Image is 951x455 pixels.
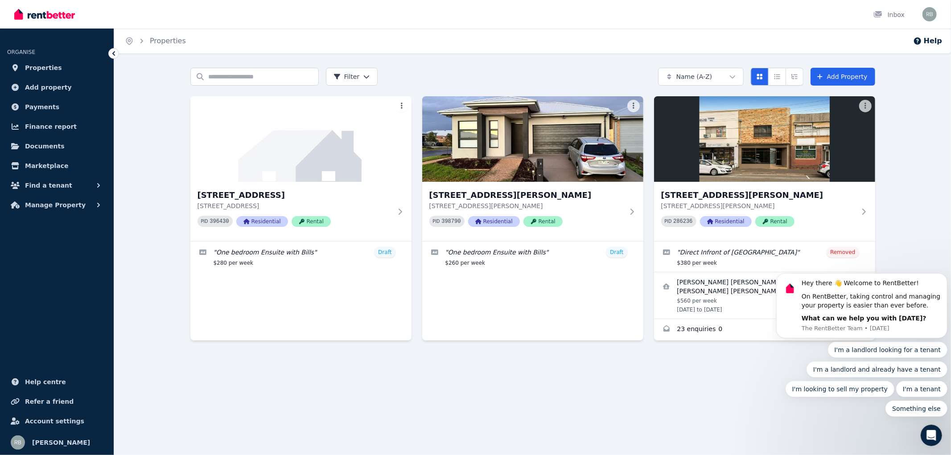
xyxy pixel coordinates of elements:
a: View details for Antonio Enrique Saavedra Poblete and Alcayaga Burgos Miguel Angel [654,272,875,319]
span: Refer a friend [25,396,74,407]
a: Properties [7,59,107,77]
span: Rental [755,216,795,227]
a: Account settings [7,412,107,430]
img: Ravi Beniwal [922,7,937,21]
img: Ravi Beniwal [11,435,25,450]
button: Name (A-Z) [658,68,744,86]
code: 286236 [673,218,692,225]
img: 4 Watton St, Strathtulloh [190,96,412,182]
a: Add Property [811,68,875,86]
p: [STREET_ADDRESS][PERSON_NAME] [661,201,856,210]
span: Properties [25,62,62,73]
a: Enquiries for 16 Haughton Road, Oakleigh [654,319,875,340]
small: PID [433,219,440,224]
div: Inbox [873,10,905,19]
span: Marketplace [25,160,68,171]
span: Residential [236,216,288,227]
a: 4 Watton St, Strathtulloh[STREET_ADDRESS][STREET_ADDRESS]PID 396430ResidentialRental [190,96,412,241]
h3: [STREET_ADDRESS] [198,189,392,201]
button: More options [859,100,872,112]
a: Add property [7,78,107,96]
small: PID [201,219,208,224]
button: Card view [751,68,769,86]
span: Filter [333,72,360,81]
h3: [STREET_ADDRESS][PERSON_NAME] [661,189,856,201]
button: More options [627,100,640,112]
img: 8 Rumford St, Thornhill Park [422,96,643,182]
a: Edit listing: One bedroom Ensuite with Bills [190,242,412,272]
a: Properties [150,37,186,45]
span: Documents [25,141,65,152]
button: Expanded list view [786,68,803,86]
span: ORGANISE [7,49,35,55]
p: [STREET_ADDRESS] [198,201,392,210]
span: Find a tenant [25,180,72,191]
a: Edit listing: Direct Infront of Oakleigh Railway Station [654,242,875,272]
div: View options [751,68,803,86]
nav: Breadcrumb [114,29,197,53]
a: Marketplace [7,157,107,175]
span: Rental [292,216,331,227]
span: Name (A-Z) [676,72,712,81]
a: Documents [7,137,107,155]
small: PID [665,219,672,224]
span: Manage Property [25,200,86,210]
button: Filter [326,68,378,86]
iframe: Intercom notifications message [773,184,951,431]
a: 8 Rumford St, Thornhill Park[STREET_ADDRESS][PERSON_NAME][STREET_ADDRESS][PERSON_NAME]PID 398790R... [422,96,643,241]
img: RentBetter [14,8,75,21]
a: Finance report [7,118,107,135]
a: Payments [7,98,107,116]
span: Help centre [25,377,66,387]
button: Find a tenant [7,176,107,194]
span: Payments [25,102,59,112]
p: [STREET_ADDRESS][PERSON_NAME] [429,201,624,210]
code: 398790 [441,218,461,225]
span: Residential [468,216,520,227]
span: Rental [523,216,563,227]
a: Refer a friend [7,393,107,410]
span: Residential [700,216,752,227]
span: [PERSON_NAME] [32,437,90,448]
code: 396430 [210,218,229,225]
span: Finance report [25,121,77,132]
button: Manage Property [7,196,107,214]
a: Help centre [7,373,107,391]
img: 16 Haughton Road, Oakleigh [654,96,875,182]
a: Edit listing: One bedroom Ensuite with Bills [422,242,643,272]
button: More options [395,100,408,112]
span: Add property [25,82,72,93]
iframe: Intercom live chat [921,425,942,446]
button: Help [913,36,942,46]
a: 16 Haughton Road, Oakleigh[STREET_ADDRESS][PERSON_NAME][STREET_ADDRESS][PERSON_NAME]PID 286236Res... [654,96,875,241]
span: Account settings [25,416,84,426]
h3: [STREET_ADDRESS][PERSON_NAME] [429,189,624,201]
button: Compact list view [768,68,786,86]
